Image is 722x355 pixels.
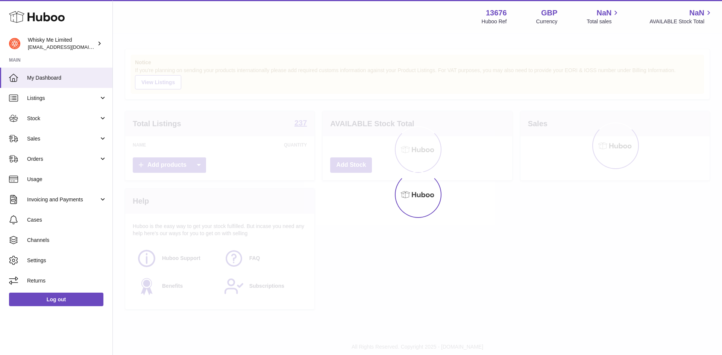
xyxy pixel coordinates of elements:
[9,38,20,49] img: internalAdmin-13676@internal.huboo.com
[27,196,99,203] span: Invoicing and Payments
[27,95,99,102] span: Listings
[649,8,713,25] a: NaN AVAILABLE Stock Total
[9,293,103,306] a: Log out
[27,115,99,122] span: Stock
[596,8,611,18] span: NaN
[27,135,99,142] span: Sales
[27,74,107,82] span: My Dashboard
[27,257,107,264] span: Settings
[486,8,507,18] strong: 13676
[27,237,107,244] span: Channels
[27,277,107,284] span: Returns
[587,18,620,25] span: Total sales
[28,44,111,50] span: [EMAIL_ADDRESS][DOMAIN_NAME]
[27,176,107,183] span: Usage
[587,8,620,25] a: NaN Total sales
[689,8,704,18] span: NaN
[28,36,96,51] div: Whisky Me Limited
[536,18,558,25] div: Currency
[27,156,99,163] span: Orders
[482,18,507,25] div: Huboo Ref
[541,8,557,18] strong: GBP
[649,18,713,25] span: AVAILABLE Stock Total
[27,216,107,224] span: Cases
